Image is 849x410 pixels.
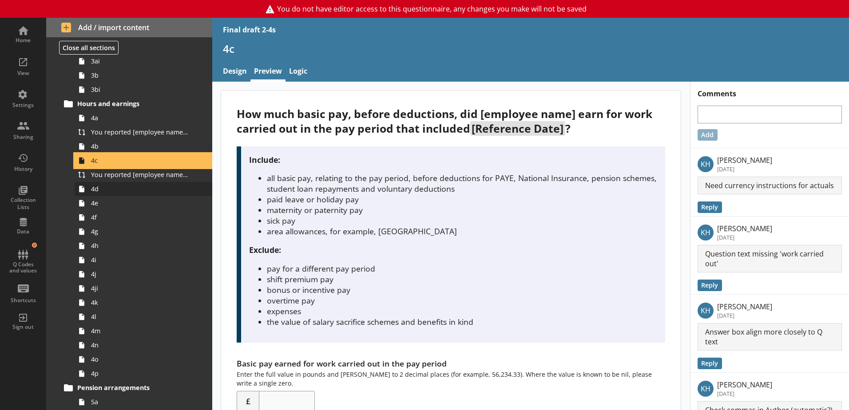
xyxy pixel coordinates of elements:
[91,312,190,321] span: 4l
[91,114,190,122] span: 4a
[91,227,190,236] span: 4g
[75,196,212,210] a: 4e
[8,197,39,210] div: Collection Lists
[8,37,39,44] div: Home
[249,154,280,165] strong: Include:
[698,280,722,291] button: Reply
[75,210,212,225] a: 4f
[75,54,212,68] a: 3ai
[91,256,190,264] span: 4i
[91,327,190,335] span: 4m
[75,68,212,83] a: 3b
[46,18,212,37] button: Add / import content
[65,26,212,97] li: Workplace and Home Postcodes3a3ai3b3bi
[8,323,39,331] div: Sign out
[75,139,212,154] a: 4b
[8,134,39,141] div: Sharing
[237,106,665,136] div: How much basic pay, before deductions, did [employee name] earn for work carried out in the pay p...
[91,213,190,221] span: 4f
[470,121,565,136] span: [Reference Date]
[75,395,212,409] a: 5a
[91,85,190,94] span: 3bi
[8,166,39,173] div: History
[717,155,772,165] p: [PERSON_NAME]
[267,295,658,306] li: overtime pay
[8,70,39,77] div: View
[75,83,212,97] a: 3bi
[75,352,212,367] a: 4o
[286,63,311,82] a: Logic
[267,194,658,205] li: paid leave or holiday pay
[75,338,212,352] a: 4n
[77,383,186,392] span: Pension arrangements
[91,57,190,65] span: 3ai
[249,244,281,255] strong: Exclude:
[267,226,658,237] li: area allowances, for example, [GEOGRAPHIC_DATA]
[91,128,190,136] span: You reported [employee name]'s pay period that included [Reference Date] to be [Untitled answer]....
[717,224,772,233] p: [PERSON_NAME]
[219,63,250,82] a: Design
[698,201,722,213] button: Reply
[91,355,190,363] span: 4o
[8,228,39,235] div: Data
[267,263,658,274] li: pay for a different pay period
[717,311,772,319] p: [DATE]
[91,341,190,349] span: 4n
[91,170,190,179] span: You reported [employee name]'s basic pay earned for work carried out in the pay period that inclu...
[91,241,190,250] span: 4h
[717,302,772,311] p: [PERSON_NAME]
[75,267,212,281] a: 4j
[61,23,198,32] span: Add / import content
[91,369,190,378] span: 4p
[91,284,190,292] span: 4ji
[75,225,212,239] a: 4g
[717,233,772,241] p: [DATE]
[698,245,842,272] p: Question text missing 'work carried out'
[223,42,838,55] h1: 4c
[223,25,276,35] div: Final draft 2-4s
[75,367,212,381] a: 4p
[61,97,212,111] a: Hours and earnings
[91,185,190,193] span: 4d
[8,261,39,274] div: Q Codes and values
[698,323,842,351] p: Answer box align more closely to Q text
[267,215,658,226] li: sick pay
[698,303,714,319] p: KH
[698,381,714,397] p: KH
[75,168,212,182] a: You reported [employee name]'s basic pay earned for work carried out in the pay period that inclu...
[91,156,190,165] span: 4c
[8,297,39,304] div: Shortcuts
[91,71,190,79] span: 3b
[75,239,212,253] a: 4h
[698,156,714,172] p: KH
[717,390,772,398] p: [DATE]
[698,177,842,194] p: Need currency instructions for actuals
[59,41,119,55] button: Close all sections
[75,154,212,168] a: 4c
[91,270,190,278] span: 4j
[267,306,658,316] li: expenses
[77,99,186,108] span: Hours and earnings
[267,274,658,284] li: shift premium pay
[698,358,722,369] button: Reply
[75,182,212,196] a: 4d
[250,63,286,82] a: Preview
[75,281,212,296] a: 4ji
[75,324,212,338] a: 4m
[61,381,212,395] a: Pension arrangements
[91,199,190,207] span: 4e
[91,142,190,150] span: 4b
[267,205,658,215] li: maternity or paternity pay
[267,316,658,327] li: the value of salary sacrifice schemes and benefits in kind
[75,125,212,139] a: You reported [employee name]'s pay period that included [Reference Date] to be [Untitled answer]....
[267,284,658,295] li: bonus or incentive pay
[91,298,190,307] span: 4k
[75,111,212,125] a: 4a
[65,97,212,381] li: Hours and earnings4aYou reported [employee name]'s pay period that included [Reference Date] to b...
[717,380,772,390] p: [PERSON_NAME]
[75,296,212,310] a: 4k
[698,225,714,240] p: KH
[8,102,39,109] div: Settings
[75,310,212,324] a: 4l
[267,173,658,194] li: all basic pay, relating to the pay period, before deductions for PAYE, National Insurance, pensio...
